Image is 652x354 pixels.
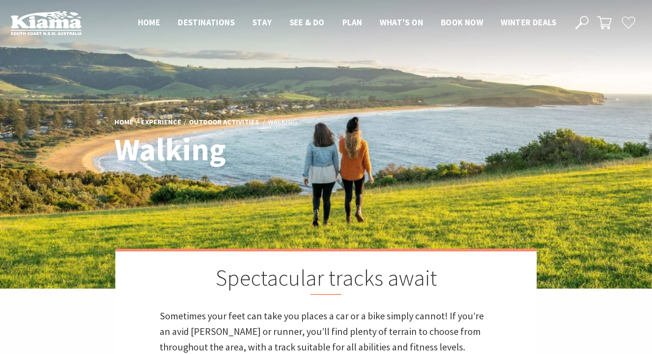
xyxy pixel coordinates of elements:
li: Walking [268,116,297,128]
a: Experience [141,117,181,127]
h1: Walking [114,132,365,167]
span: Book now [441,17,483,28]
span: Home [138,17,161,28]
span: Plan [342,17,362,28]
a: Home [114,117,134,127]
span: Stay [252,17,272,28]
h2: Spectacular tracks await [160,265,492,295]
a: Outdoor Activities [189,117,259,127]
span: See & Do [290,17,325,28]
span: What’s On [380,17,423,28]
span: Winter Deals [501,17,556,28]
span: Destinations [178,17,235,28]
nav: Main Menu [129,16,565,30]
img: Kiama Logo [11,11,82,35]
